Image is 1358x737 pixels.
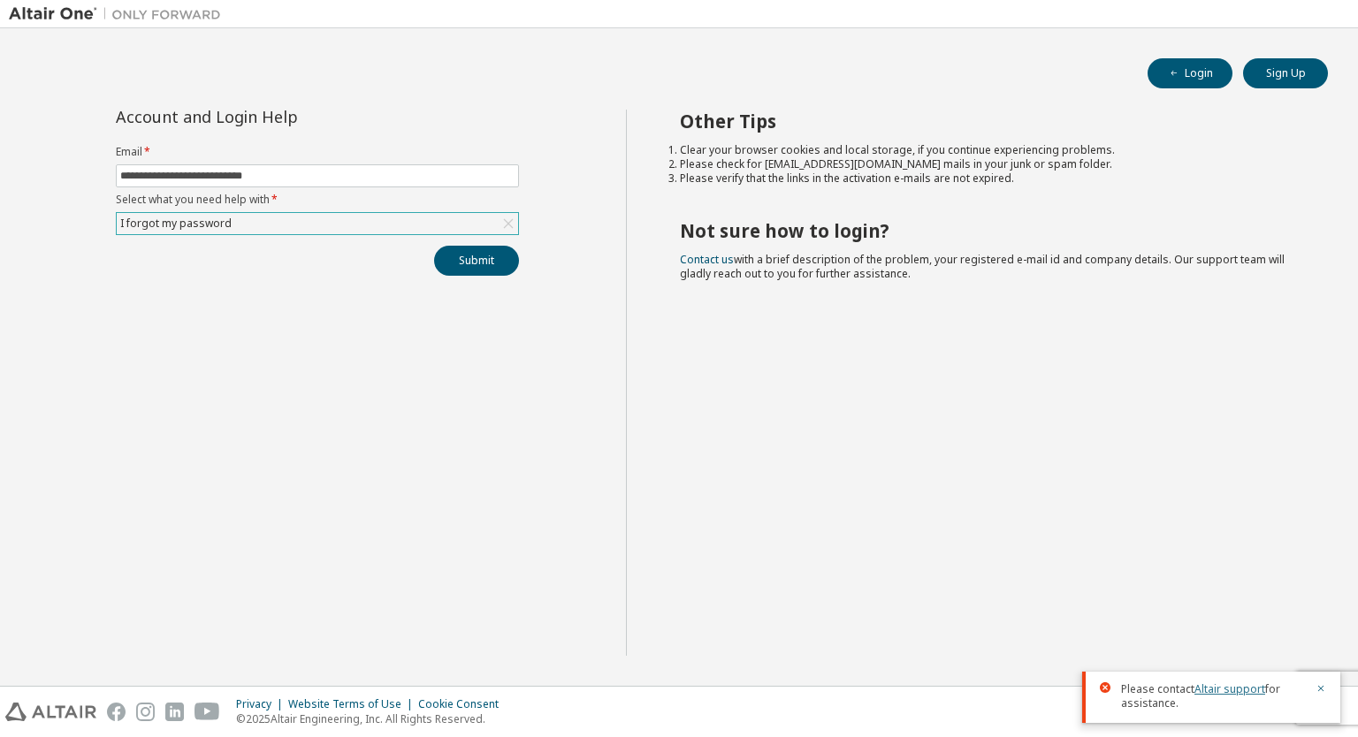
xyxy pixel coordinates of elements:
div: Website Terms of Use [288,697,418,711]
label: Select what you need help with [116,193,519,207]
div: Privacy [236,697,288,711]
img: youtube.svg [195,703,220,721]
h2: Other Tips [680,110,1297,133]
img: facebook.svg [107,703,126,721]
span: with a brief description of the problem, your registered e-mail id and company details. Our suppo... [680,252,1285,281]
li: Please verify that the links in the activation e-mails are not expired. [680,171,1297,186]
img: linkedin.svg [165,703,184,721]
div: I forgot my password [118,214,234,233]
button: Submit [434,246,519,276]
a: Contact us [680,252,734,267]
img: Altair One [9,5,230,23]
span: Please contact for assistance. [1121,682,1305,710]
img: instagram.svg [136,703,155,721]
li: Clear your browser cookies and local storage, if you continue experiencing problems. [680,143,1297,157]
button: Login [1148,58,1232,88]
p: © 2025 Altair Engineering, Inc. All Rights Reserved. [236,711,509,726]
h2: Not sure how to login? [680,219,1297,242]
div: I forgot my password [117,213,518,234]
img: altair_logo.svg [5,703,96,721]
div: Cookie Consent [418,697,509,711]
label: Email [116,145,519,159]
div: Account and Login Help [116,110,439,124]
a: Altair support [1194,681,1265,696]
button: Sign Up [1243,58,1328,88]
li: Please check for [EMAIL_ADDRESS][DOMAIN_NAME] mails in your junk or spam folder. [680,157,1297,171]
